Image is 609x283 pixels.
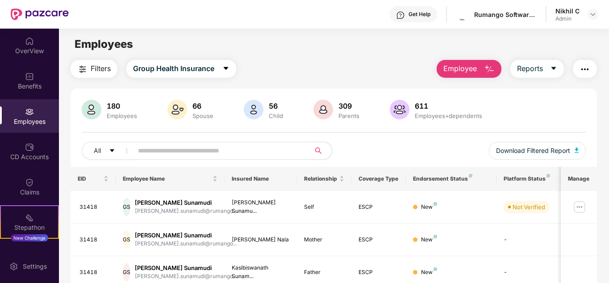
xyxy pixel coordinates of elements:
[297,167,351,191] th: Relationship
[25,37,34,46] img: svg+xml;base64,PHN2ZyBpZD0iSG9tZSIgeG1sbnM9Imh0dHA6Ly93d3cudzMub3JnLzIwMDAvc3ZnIiB3aWR0aD0iMjAiIG...
[359,236,399,244] div: ESCP
[337,101,361,110] div: 309
[105,112,139,119] div: Employees
[116,167,225,191] th: Employee Name
[572,200,587,214] img: manageButton
[25,72,34,81] img: svg+xml;base64,PHN2ZyBpZD0iQmVuZWZpdHMiIHhtbG5zPSJodHRwOi8vd3d3LnczLm9yZy8yMDAwL3N2ZyIgd2lkdGg9Ij...
[135,240,237,248] div: [PERSON_NAME].sunamudi@rumango...
[78,175,102,182] span: EID
[79,236,109,244] div: 31418
[267,101,285,110] div: 56
[25,249,34,258] img: svg+xml;base64,PHN2ZyBpZD0iRW5kb3JzZW1lbnRzIiB4bWxucz0iaHR0cDovL3d3dy53My5vcmcvMjAwMC9zdmciIHdpZH...
[25,213,34,222] img: svg+xml;base64,PHN2ZyB4bWxucz0iaHR0cDovL3d3dy53My5vcmcvMjAwMC9zdmciIHdpZHRoPSIyMSIgaGVpZ2h0PSIyMC...
[561,167,597,191] th: Manage
[359,268,399,277] div: ESCP
[421,268,437,277] div: New
[550,65,557,73] span: caret-down
[310,142,332,160] button: search
[11,8,69,20] img: New Pazcare Logo
[580,64,590,75] img: svg+xml;base64,PHN2ZyB4bWxucz0iaHR0cDovL3d3dy53My5vcmcvMjAwMC9zdmciIHdpZHRoPSIyNCIgaGVpZ2h0PSIyNC...
[167,100,187,119] img: svg+xml;base64,PHN2ZyB4bWxucz0iaHR0cDovL3d3dy53My5vcmcvMjAwMC9zdmciIHhtbG5zOnhsaW5rPSJodHRwOi8vd3...
[496,146,570,156] span: Download Filtered Report
[232,264,290,281] div: Kasibiswanath Sunam...
[504,175,553,182] div: Platform Status
[313,100,333,119] img: svg+xml;base64,PHN2ZyB4bWxucz0iaHR0cDovL3d3dy53My5vcmcvMjAwMC9zdmciIHhtbG5zOnhsaW5rPSJodHRwOi8vd3...
[79,203,109,211] div: 31418
[575,148,579,153] img: svg+xml;base64,PHN2ZyB4bWxucz0iaHR0cDovL3d3dy53My5vcmcvMjAwMC9zdmciIHhtbG5zOnhsaW5rPSJodHRwOi8vd3...
[191,101,215,110] div: 66
[513,203,545,211] div: Not Verified
[489,142,586,160] button: Download Filtered Report
[437,60,501,78] button: Employee
[434,202,437,206] img: svg+xml;base64,PHN2ZyB4bWxucz0iaHR0cDovL3d3dy53My5vcmcvMjAwMC9zdmciIHdpZHRoPSI4IiBoZWlnaHQ9IjgiIH...
[457,8,470,21] img: nehish%20logo.png
[126,60,236,78] button: Group Health Insurancecaret-down
[25,107,34,116] img: svg+xml;base64,PHN2ZyBpZD0iRW1wbG95ZWVzIiB4bWxucz0iaHR0cDovL3d3dy53My5vcmcvMjAwMC9zdmciIHdpZHRoPS...
[474,10,537,19] div: Rumango Software And Consulting Services Private Limited
[337,112,361,119] div: Parents
[359,203,399,211] div: ESCP
[304,203,344,211] div: Self
[304,236,344,244] div: Mother
[421,236,437,244] div: New
[20,262,50,271] div: Settings
[1,223,58,232] div: Stepathon
[413,101,484,110] div: 611
[135,264,237,272] div: [PERSON_NAME] Sunamudi
[434,267,437,271] img: svg+xml;base64,PHN2ZyB4bWxucz0iaHR0cDovL3d3dy53My5vcmcvMjAwMC9zdmciIHdpZHRoPSI4IiBoZWlnaHQ9IjgiIH...
[413,175,489,182] div: Endorsement Status
[11,234,48,241] div: New Challenge
[135,207,237,215] div: [PERSON_NAME].sunamudi@rumango...
[123,231,130,249] div: GS
[123,198,130,216] div: GS
[484,64,495,75] img: svg+xml;base64,PHN2ZyB4bWxucz0iaHR0cDovL3d3dy53My5vcmcvMjAwMC9zdmciIHhtbG5zOnhsaW5rPSJodHRwOi8vd3...
[409,11,430,18] div: Get Help
[77,64,88,75] img: svg+xml;base64,PHN2ZyB4bWxucz0iaHR0cDovL3d3dy53My5vcmcvMjAwMC9zdmciIHdpZHRoPSIyNCIgaGVpZ2h0PSIyNC...
[25,143,34,152] img: svg+xml;base64,PHN2ZyBpZD0iQ0RfQWNjb3VudHMiIGRhdGEtbmFtZT0iQ0QgQWNjb3VudHMiIHhtbG5zPSJodHRwOi8vd3...
[71,167,116,191] th: EID
[135,231,237,240] div: [PERSON_NAME] Sunamudi
[71,60,117,78] button: Filters
[244,100,263,119] img: svg+xml;base64,PHN2ZyB4bWxucz0iaHR0cDovL3d3dy53My5vcmcvMjAwMC9zdmciIHhtbG5zOnhsaW5rPSJodHRwOi8vd3...
[123,263,130,281] div: GS
[390,100,409,119] img: svg+xml;base64,PHN2ZyB4bWxucz0iaHR0cDovL3d3dy53My5vcmcvMjAwMC9zdmciIHhtbG5zOnhsaW5rPSJodHRwOi8vd3...
[191,112,215,119] div: Spouse
[546,174,550,177] img: svg+xml;base64,PHN2ZyB4bWxucz0iaHR0cDovL3d3dy53My5vcmcvMjAwMC9zdmciIHdpZHRoPSI4IiBoZWlnaHQ9IjgiIH...
[91,63,111,74] span: Filters
[135,199,237,207] div: [PERSON_NAME] Sunamudi
[135,272,237,281] div: [PERSON_NAME].sunamudi@rumango...
[304,268,344,277] div: Father
[434,235,437,238] img: svg+xml;base64,PHN2ZyB4bWxucz0iaHR0cDovL3d3dy53My5vcmcvMjAwMC9zdmciIHdpZHRoPSI4IiBoZWlnaHQ9IjgiIH...
[222,65,229,73] span: caret-down
[555,15,580,22] div: Admin
[396,11,405,20] img: svg+xml;base64,PHN2ZyBpZD0iSGVscC0zMngzMiIgeG1sbnM9Imh0dHA6Ly93d3cudzMub3JnLzIwMDAvc3ZnIiB3aWR0aD...
[443,63,477,74] span: Employee
[94,146,101,156] span: All
[310,147,327,154] span: search
[232,236,290,244] div: [PERSON_NAME] Nala
[267,112,285,119] div: Child
[9,262,18,271] img: svg+xml;base64,PHN2ZyBpZD0iU2V0dGluZy0yMHgyMCIgeG1sbnM9Imh0dHA6Ly93d3cudzMub3JnLzIwMDAvc3ZnIiB3aW...
[75,38,133,51] span: Employees
[232,199,290,215] div: [PERSON_NAME] Sunamu...
[469,174,472,177] img: svg+xml;base64,PHN2ZyB4bWxucz0iaHR0cDovL3d3dy53My5vcmcvMjAwMC9zdmciIHdpZHRoPSI4IiBoZWlnaHQ9IjgiIH...
[82,142,136,160] button: Allcaret-down
[351,167,406,191] th: Coverage Type
[555,7,580,15] div: Nikhil C
[82,100,101,119] img: svg+xml;base64,PHN2ZyB4bWxucz0iaHR0cDovL3d3dy53My5vcmcvMjAwMC9zdmciIHhtbG5zOnhsaW5rPSJodHRwOi8vd3...
[25,178,34,187] img: svg+xml;base64,PHN2ZyBpZD0iQ2xhaW0iIHhtbG5zPSJodHRwOi8vd3d3LnczLm9yZy8yMDAwL3N2ZyIgd2lkdGg9IjIwIi...
[133,63,214,74] span: Group Health Insurance
[123,175,211,182] span: Employee Name
[105,101,139,110] div: 180
[421,203,437,211] div: New
[225,167,297,191] th: Insured Name
[496,224,560,256] td: -
[109,148,115,155] span: caret-down
[589,11,596,18] img: svg+xml;base64,PHN2ZyBpZD0iRHJvcGRvd24tMzJ4MzIiIHhtbG5zPSJodHRwOi8vd3d3LnczLm9yZy8yMDAwL3N2ZyIgd2...
[517,63,543,74] span: Reports
[413,112,484,119] div: Employees+dependents
[510,60,564,78] button: Reportscaret-down
[79,268,109,277] div: 31418
[304,175,338,182] span: Relationship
